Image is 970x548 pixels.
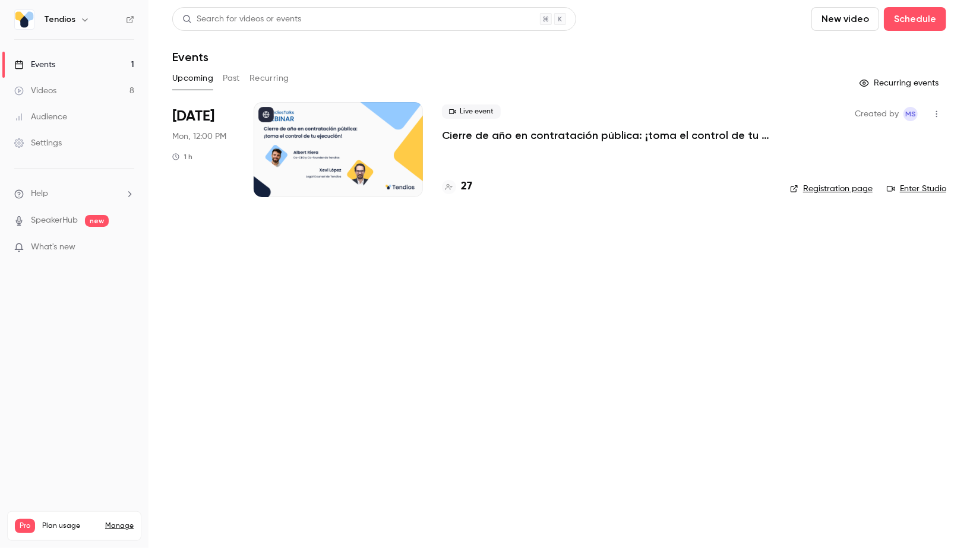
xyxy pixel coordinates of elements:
h1: Events [172,50,208,64]
span: Mon, 12:00 PM [172,131,226,142]
div: Videos [14,85,56,97]
a: SpeakerHub [31,214,78,227]
span: Maria Serra [903,107,918,121]
span: Created by [855,107,899,121]
div: Search for videos or events [182,13,301,26]
span: What's new [31,241,75,254]
div: Settings [14,137,62,149]
a: Registration page [790,183,873,195]
div: Events [14,59,55,71]
span: Plan usage [42,521,98,531]
div: 1 h [172,152,192,161]
a: Enter Studio [887,183,946,195]
div: Oct 20 Mon, 12:00 PM (Europe/Madrid) [172,102,235,197]
span: Pro [15,519,35,533]
a: Cierre de año en contratación pública: ¡toma el control de tu ejecución! [442,128,771,142]
span: Live event [442,104,501,119]
h4: 27 [461,179,472,195]
button: Recurring events [854,74,946,93]
img: Tendios [15,10,34,29]
a: 27 [442,179,472,195]
button: Schedule [884,7,946,31]
button: Upcoming [172,69,213,88]
span: Help [31,188,48,200]
a: Manage [105,521,134,531]
div: Audience [14,111,67,123]
button: Recurring [249,69,289,88]
span: new [85,215,109,227]
li: help-dropdown-opener [14,188,134,200]
button: New video [811,7,879,31]
h6: Tendios [44,14,75,26]
span: [DATE] [172,107,214,126]
span: MS [905,107,916,121]
button: Past [223,69,240,88]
